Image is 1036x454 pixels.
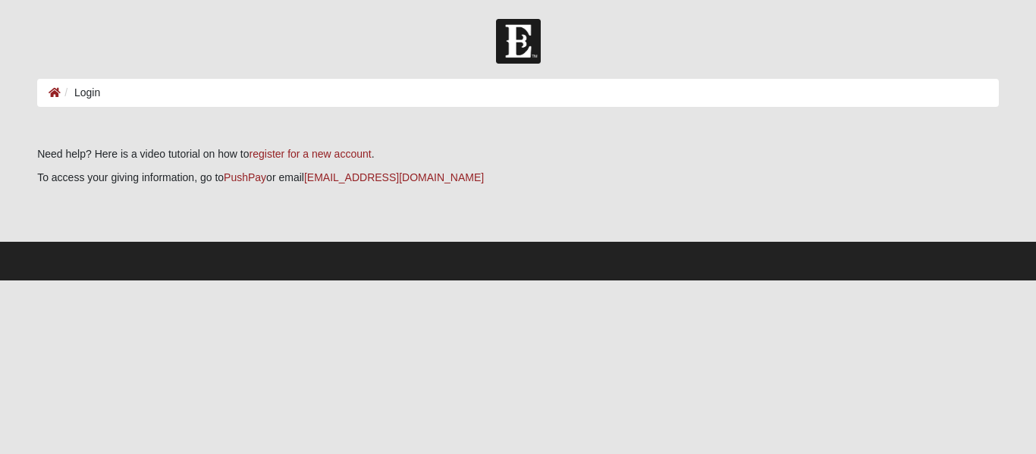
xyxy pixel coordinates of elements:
a: [EMAIL_ADDRESS][DOMAIN_NAME] [304,171,484,183]
img: Church of Eleven22 Logo [496,19,541,64]
a: PushPay [224,171,266,183]
p: To access your giving information, go to or email [37,170,999,186]
li: Login [61,85,100,101]
a: register for a new account [250,148,372,160]
p: Need help? Here is a video tutorial on how to . [37,146,999,162]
